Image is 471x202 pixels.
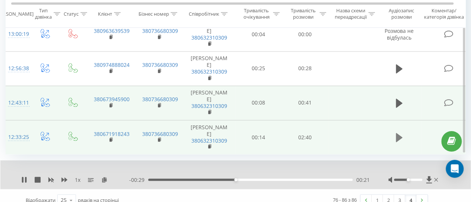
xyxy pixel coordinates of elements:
a: 380736680309 [142,27,178,34]
td: [PERSON_NAME] [183,52,235,86]
span: - 00:29 [129,176,148,183]
div: Коментар/категорія дзвінка [422,8,466,21]
span: 1 x [75,176,80,183]
a: 380736680309 [142,96,178,103]
a: 380632310309 [191,102,227,109]
td: 02:40 [282,120,328,154]
div: Accessibility label [234,178,237,181]
a: 380632310309 [191,34,227,41]
div: 12:56:38 [8,61,23,76]
div: Статус [64,11,79,17]
div: 13:00:19 [8,27,23,41]
div: Бізнес номер [138,11,169,17]
td: 00:28 [282,52,328,86]
a: 380632310309 [191,137,227,144]
div: Тип дзвінка [35,8,52,21]
td: [PERSON_NAME] [183,17,235,52]
a: 380974888024 [94,61,130,68]
div: 12:43:11 [8,96,23,110]
a: 380963639539 [94,27,130,34]
div: 12:33:25 [8,130,23,144]
div: Open Intercom Messenger [446,160,464,178]
td: 00:14 [235,120,282,154]
td: [PERSON_NAME] [183,120,235,154]
td: 00:41 [282,86,328,120]
a: 380632310309 [191,68,227,75]
a: 380736680309 [142,130,178,137]
div: Назва схеми переадресації [334,8,366,21]
span: Розмова не відбулась [385,27,414,41]
a: 380671918243 [94,130,130,137]
span: 00:21 [356,176,370,183]
td: 00:08 [235,86,282,120]
td: 00:00 [282,17,328,52]
div: Клієнт [98,11,112,17]
td: 00:04 [235,17,282,52]
td: [PERSON_NAME] [183,86,235,120]
a: 380673945900 [94,96,130,103]
div: Аудіозапис розмови [383,8,419,21]
div: Тривалість розмови [288,8,318,21]
div: Співробітник [188,11,219,17]
div: Тривалість очікування [242,8,271,21]
div: Accessibility label [407,178,410,181]
a: 380736680309 [142,61,178,68]
td: 00:25 [235,52,282,86]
